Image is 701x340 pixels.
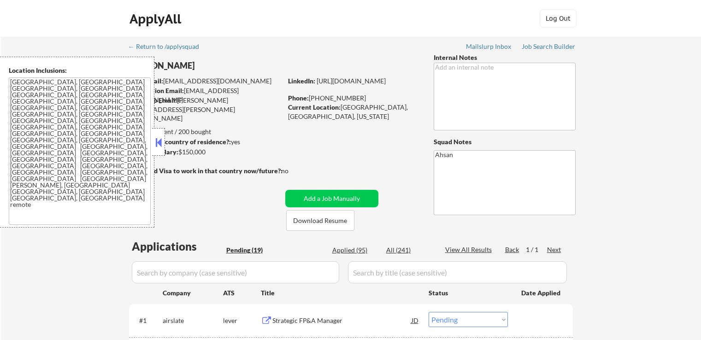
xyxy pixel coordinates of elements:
[288,94,418,103] div: [PHONE_NUMBER]
[348,261,567,283] input: Search by title (case sensitive)
[505,245,520,254] div: Back
[434,53,576,62] div: Internal Notes
[129,137,279,147] div: yes
[272,316,412,325] div: Strategic FP&A Manager
[261,288,420,298] div: Title
[332,246,378,255] div: Applied (95)
[522,43,576,52] a: Job Search Builder
[288,77,315,85] strong: LinkedIn:
[429,284,508,301] div: Status
[223,288,261,298] div: ATS
[132,261,339,283] input: Search by company (case sensitive)
[466,43,512,52] a: Mailslurp Inbox
[129,96,282,123] div: [PERSON_NAME][EMAIL_ADDRESS][PERSON_NAME][DOMAIN_NAME]
[288,94,309,102] strong: Phone:
[281,166,307,176] div: no
[386,246,432,255] div: All (241)
[445,245,495,254] div: View All Results
[317,77,386,85] a: [URL][DOMAIN_NAME]
[526,245,547,254] div: 1 / 1
[9,66,151,75] div: Location Inclusions:
[129,60,318,71] div: [PERSON_NAME]
[434,137,576,147] div: Squad Notes
[129,167,283,175] strong: Will need Visa to work in that country now/future?:
[522,43,576,50] div: Job Search Builder
[540,9,577,28] button: Log Out
[285,190,378,207] button: Add a Job Manually
[223,316,261,325] div: lever
[128,43,208,50] div: ← Return to /applysquad
[128,43,208,52] a: ← Return to /applysquad
[130,86,282,104] div: [EMAIL_ADDRESS][DOMAIN_NAME]
[226,246,272,255] div: Pending (19)
[139,316,155,325] div: #1
[288,103,418,121] div: [GEOGRAPHIC_DATA], [GEOGRAPHIC_DATA], [US_STATE]
[129,127,282,136] div: 95 sent / 200 bought
[521,288,562,298] div: Date Applied
[130,76,282,86] div: [EMAIL_ADDRESS][DOMAIN_NAME]
[286,210,354,231] button: Download Resume
[132,241,223,252] div: Applications
[288,103,341,111] strong: Current Location:
[466,43,512,50] div: Mailslurp Inbox
[130,11,184,27] div: ApplyAll
[163,316,223,325] div: airslate
[163,288,223,298] div: Company
[411,312,420,328] div: JD
[547,245,562,254] div: Next
[129,138,231,146] strong: Can work in country of residence?:
[129,147,282,157] div: $150,000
